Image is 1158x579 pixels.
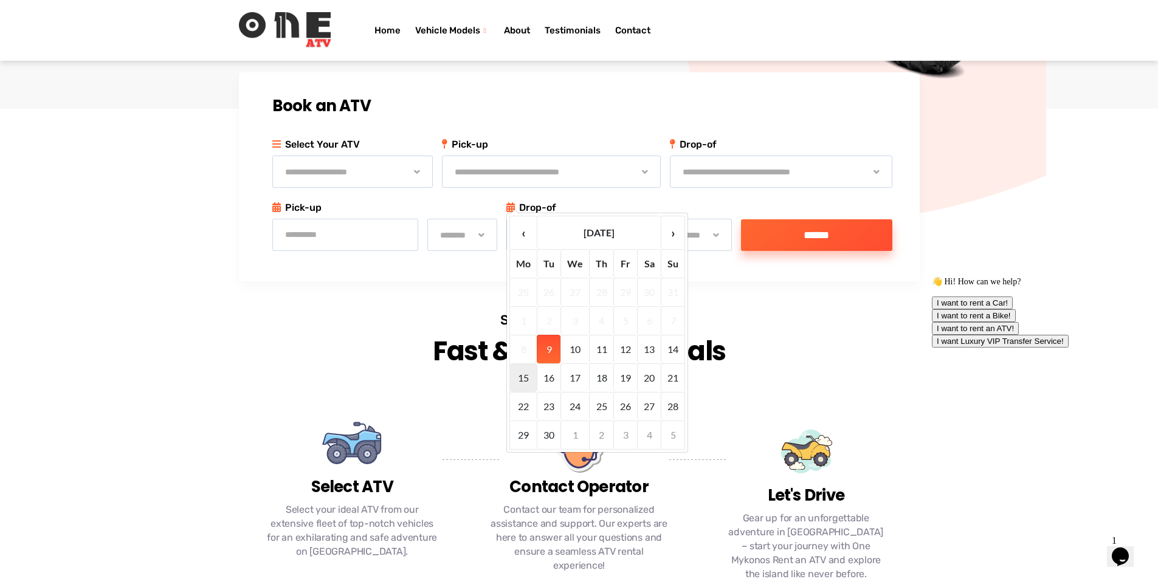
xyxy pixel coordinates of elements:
th: Mo [510,249,537,278]
th: Fr [613,249,637,278]
td: 29 [613,278,637,306]
p: Select Your ATV [272,137,433,152]
a: Contact [608,6,658,55]
span: Pick-up [442,137,661,152]
td: 13 [637,335,661,363]
th: ‹ [510,216,537,249]
button: I want to rent an ATV! [5,50,92,63]
p: Contact our team for personalized assistance and support. Our experts are here to answer all your... [491,502,667,572]
td: 30 [637,278,661,306]
th: Th [589,249,613,278]
td: 20 [637,363,661,392]
td: 27 [637,392,661,420]
td: 16 [537,363,560,392]
a: About [497,6,537,55]
a: Testimonials [537,6,608,55]
td: 2 [537,306,560,335]
td: 27 [560,278,589,306]
td: 9 [537,335,560,363]
td: 5 [661,420,684,449]
td: 30 [537,420,560,449]
h3: Select ATV [264,478,441,496]
iframe: chat widget [1107,530,1146,567]
th: [DATE] [537,216,661,249]
span: Drop-of [670,137,892,152]
th: We [560,249,589,278]
td: 8 [510,335,537,363]
td: 23 [537,392,560,420]
td: 10 [560,335,589,363]
td: 26 [613,392,637,420]
td: 1 [510,306,537,335]
td: 15 [510,363,537,392]
td: 25 [510,278,537,306]
td: 11 [589,335,613,363]
h3: Let's Drive [726,486,886,505]
h2: Book an ATV [272,97,892,115]
td: 18 [589,363,613,392]
td: 31 [661,278,684,306]
td: 4 [637,420,661,449]
th: Su [661,249,684,278]
td: 22 [510,392,537,420]
iframe: chat widget [927,272,1146,524]
button: I want Luxury VIP Transfer Service! [5,63,142,76]
td: 12 [613,335,637,363]
button: I want to rent a Bike! [5,38,89,50]
a: Contact Operator Contact our team for personalized assistance and support. Our experts are here t... [472,412,686,579]
th: › [661,216,684,249]
td: 26 [537,278,560,306]
td: 24 [560,392,589,420]
td: 7 [661,306,684,335]
td: 29 [510,420,537,449]
td: 6 [637,306,661,335]
td: 3 [613,420,637,449]
td: 28 [589,278,613,306]
button: I want to rent a Car! [5,25,86,38]
a: Home [367,6,408,55]
td: 28 [661,392,684,420]
div: 👋 Hi! How can we help?I want to rent a Car!I want to rent a Bike!I want to rent an ATV!I want Lux... [5,5,224,76]
th: Tu [537,249,560,278]
a: Vehicle Models [408,6,497,55]
td: 5 [613,306,637,335]
td: 19 [613,363,637,392]
th: Sa [637,249,661,278]
span: 👋 Hi! How can we help? [5,5,94,15]
td: 25 [589,392,613,420]
h3: Contact Operator [491,478,667,496]
td: 4 [589,306,613,335]
h3: Start Your Adventure Now [427,312,732,328]
td: 21 [661,363,684,392]
h2: Fast & Fun ATV Rentals [427,333,732,369]
td: 14 [661,335,684,363]
td: 1 [560,420,589,449]
p: Select your ideal ATV from our extensive fleet of top-notch vehicles for an exhilarating and safe... [264,502,441,558]
td: 17 [560,363,589,392]
p: Pick-up [272,200,498,216]
p: Drop-of [506,200,732,216]
a: Select ATV Select your ideal ATV from our extensive fleet of top-notch vehicles for an exhilarati... [245,412,460,565]
td: 3 [560,306,589,335]
td: 2 [589,420,613,449]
